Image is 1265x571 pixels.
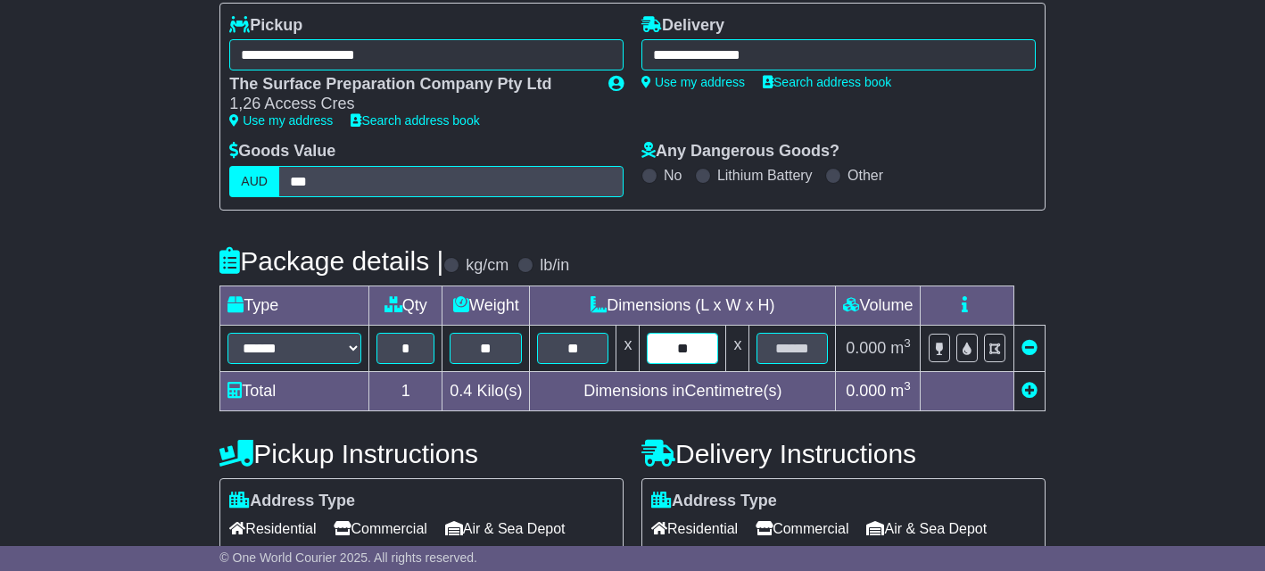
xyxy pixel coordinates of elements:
[229,515,316,542] span: Residential
[442,371,530,410] td: Kilo(s)
[450,382,472,400] span: 0.4
[641,75,745,89] a: Use my address
[229,113,333,128] a: Use my address
[717,167,813,184] label: Lithium Battery
[616,325,640,371] td: x
[229,166,279,197] label: AUD
[890,339,911,357] span: m
[229,492,355,511] label: Address Type
[664,167,682,184] label: No
[866,515,987,542] span: Air & Sea Depot
[229,95,591,114] div: 1,26 Access Cres
[726,325,749,371] td: x
[641,16,724,36] label: Delivery
[442,285,530,325] td: Weight
[651,492,777,511] label: Address Type
[219,246,443,276] h4: Package details |
[836,285,921,325] td: Volume
[641,142,839,161] label: Any Dangerous Goods?
[530,371,836,410] td: Dimensions in Centimetre(s)
[641,439,1046,468] h4: Delivery Instructions
[334,515,426,542] span: Commercial
[1021,339,1038,357] a: Remove this item
[540,256,569,276] label: lb/in
[445,515,566,542] span: Air & Sea Depot
[846,382,886,400] span: 0.000
[530,285,836,325] td: Dimensions (L x W x H)
[219,550,477,565] span: © One World Courier 2025. All rights reserved.
[756,515,848,542] span: Commercial
[651,515,738,542] span: Residential
[904,379,911,393] sup: 3
[220,371,369,410] td: Total
[890,382,911,400] span: m
[763,75,891,89] a: Search address book
[369,285,442,325] td: Qty
[1021,382,1038,400] a: Add new item
[466,256,508,276] label: kg/cm
[351,113,479,128] a: Search address book
[219,439,624,468] h4: Pickup Instructions
[904,336,911,350] sup: 3
[229,142,335,161] label: Goods Value
[229,16,302,36] label: Pickup
[846,339,886,357] span: 0.000
[220,285,369,325] td: Type
[229,75,591,95] div: The Surface Preparation Company Pty Ltd
[847,167,883,184] label: Other
[369,371,442,410] td: 1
